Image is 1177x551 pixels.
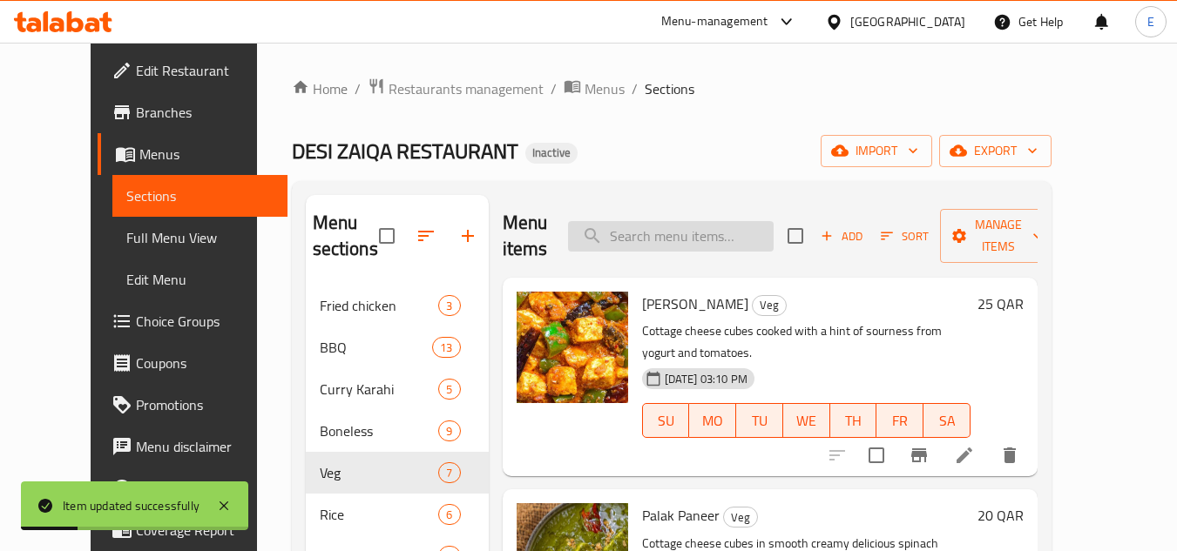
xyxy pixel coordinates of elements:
[126,185,274,206] span: Sections
[320,420,439,441] span: Boneless
[447,215,489,257] button: Add section
[777,218,814,254] span: Select section
[98,50,287,91] a: Edit Restaurant
[320,504,439,525] span: Rice
[585,78,625,99] span: Menus
[368,77,544,100] a: Restaurants management
[724,507,757,527] span: Veg
[320,379,439,400] span: Curry Karahi
[439,423,459,440] span: 9
[876,403,923,438] button: FR
[292,77,1052,100] nav: breadcrumb
[689,403,736,438] button: MO
[438,295,460,316] div: items
[438,504,460,525] div: items
[568,221,774,252] input: search
[661,11,768,32] div: Menu-management
[136,311,274,332] span: Choice Groups
[439,465,459,481] span: 7
[306,285,489,326] div: Fried chicken3
[320,462,439,483] span: Veg
[369,218,405,254] span: Select all sections
[292,131,518,171] span: DESI ZAIQA RESTAURANT
[320,337,433,358] span: BBQ
[835,140,918,162] span: import
[551,78,557,99] li: /
[503,210,548,262] h2: Menu items
[112,175,287,217] a: Sections
[642,403,690,438] button: SU
[954,445,975,466] a: Edit menu item
[898,434,940,476] button: Branch-specific-item
[439,298,459,314] span: 3
[830,403,877,438] button: TH
[389,78,544,99] span: Restaurants management
[858,437,895,474] span: Select to update
[930,408,964,433] span: SA
[814,223,869,250] button: Add
[292,78,348,99] a: Home
[355,78,361,99] li: /
[821,135,932,167] button: import
[783,403,830,438] button: WE
[432,337,460,358] div: items
[753,295,786,315] span: Veg
[98,426,287,467] a: Menu disclaimer
[736,403,783,438] button: TU
[525,143,578,164] div: Inactive
[136,353,274,373] span: Coupons
[112,217,287,259] a: Full Menu View
[989,434,1031,476] button: delete
[438,462,460,483] div: items
[850,12,965,31] div: [GEOGRAPHIC_DATA]
[136,520,274,541] span: Coverage Report
[439,381,459,398] span: 5
[136,394,274,415] span: Promotions
[869,223,940,250] span: Sort items
[405,215,447,257] span: Sort sections
[439,507,459,523] span: 6
[306,410,489,452] div: Boneless9
[876,223,933,250] button: Sort
[98,509,287,551] a: Coverage Report
[696,408,729,433] span: MO
[790,408,823,433] span: WE
[1147,12,1154,31] span: E
[320,295,439,316] span: Fried chicken
[98,384,287,426] a: Promotions
[743,408,776,433] span: TU
[752,295,787,316] div: Veg
[112,259,287,300] a: Edit Menu
[658,371,754,387] span: [DATE] 03:10 PM
[632,78,638,99] li: /
[837,408,870,433] span: TH
[940,209,1057,263] button: Manage items
[98,91,287,133] a: Branches
[939,135,1052,167] button: export
[954,214,1043,258] span: Manage items
[814,223,869,250] span: Add item
[306,326,489,368] div: BBQ13
[953,140,1038,162] span: export
[136,60,274,81] span: Edit Restaurant
[433,339,459,356] span: 13
[438,379,460,400] div: items
[923,403,971,438] button: SA
[438,420,460,441] div: items
[642,502,720,528] span: Palak Paneer
[98,133,287,175] a: Menus
[306,494,489,535] div: Rice6
[63,496,200,515] div: Item updated successfully
[306,452,489,494] div: Veg7
[645,78,694,99] span: Sections
[313,210,379,262] h2: Menu sections
[881,226,929,246] span: Sort
[136,436,274,457] span: Menu disclaimer
[98,467,287,509] a: Upsell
